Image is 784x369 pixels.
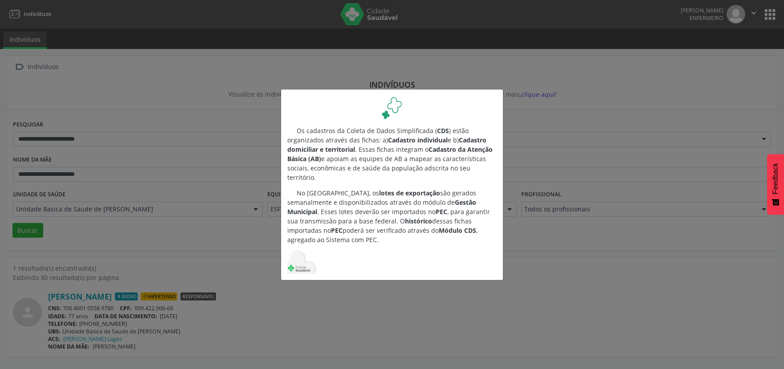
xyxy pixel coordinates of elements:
[405,217,432,225] b: histórico
[287,145,493,163] b: Cadastro da Atenção Básica (AB)
[287,251,317,274] img: Logo Cidade Saudável
[437,126,449,135] b: CDS
[287,198,476,216] b: Gestão Municipal
[379,189,440,197] b: lotes de exportação
[767,154,784,215] button: Feedback - Mostrar pesquisa
[439,226,476,235] b: Módulo CDS
[287,136,486,154] b: Cadastro domiciliar e territorial
[287,188,497,244] p: No [GEOGRAPHIC_DATA], os são gerados semanalmente e disponibilizados através do módulo de . Esses...
[381,96,403,120] img: Logo Cidade Saudável
[287,126,497,182] p: Os cadastros da Coleta de Dados Simplificada ( ) estão organizados através das fichas: a) e b) . ...
[436,207,447,216] b: PEC
[772,163,780,194] span: Feedback
[388,136,448,144] b: Cadastro individual
[331,226,343,235] b: PEC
